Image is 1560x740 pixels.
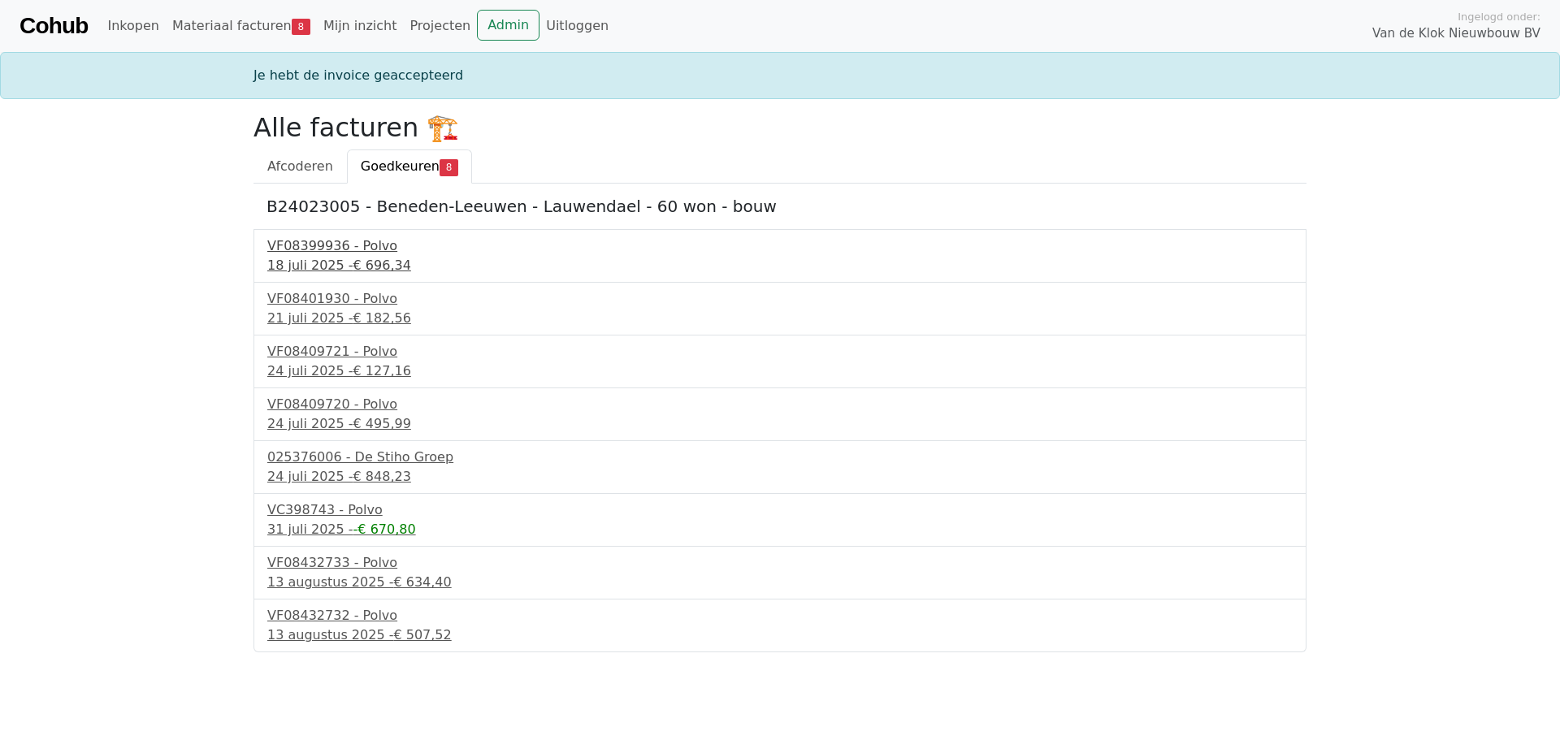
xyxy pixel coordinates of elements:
a: VF08432732 - Polvo13 augustus 2025 -€ 507,52 [267,606,1293,645]
a: VF08399936 - Polvo18 juli 2025 -€ 696,34 [267,236,1293,275]
div: 24 juli 2025 - [267,467,1293,487]
a: Admin [477,10,539,41]
span: Ingelogd onder: [1458,9,1540,24]
span: € 634,40 [393,574,451,590]
span: 8 [292,19,310,35]
h2: Alle facturen 🏗️ [253,112,1306,143]
div: VF08409721 - Polvo [267,342,1293,361]
span: 8 [440,159,458,175]
div: VF08409720 - Polvo [267,395,1293,414]
span: Van de Klok Nieuwbouw BV [1372,24,1540,43]
a: VF08401930 - Polvo21 juli 2025 -€ 182,56 [267,289,1293,328]
div: VF08399936 - Polvo [267,236,1293,256]
a: Goedkeuren8 [347,149,472,184]
span: € 696,34 [353,257,411,273]
a: Materiaal facturen8 [166,10,317,42]
span: Afcoderen [267,158,333,174]
a: Mijn inzicht [317,10,404,42]
div: 21 juli 2025 - [267,309,1293,328]
a: Afcoderen [253,149,347,184]
div: Je hebt de invoice geaccepteerd [244,66,1316,85]
h5: B24023005 - Beneden-Leeuwen - Lauwendael - 60 won - bouw [266,197,1293,216]
div: VF08432733 - Polvo [267,553,1293,573]
div: VF08401930 - Polvo [267,289,1293,309]
a: VF08409720 - Polvo24 juli 2025 -€ 495,99 [267,395,1293,434]
a: Cohub [19,6,88,45]
a: VC398743 - Polvo31 juli 2025 --€ 670,80 [267,500,1293,539]
div: 24 juli 2025 - [267,414,1293,434]
div: 13 augustus 2025 - [267,625,1293,645]
span: € 182,56 [353,310,411,326]
span: -€ 670,80 [353,521,416,537]
div: 31 juli 2025 - [267,520,1293,539]
span: € 848,23 [353,469,411,484]
span: Goedkeuren [361,158,440,174]
div: 24 juli 2025 - [267,361,1293,381]
a: VF08432733 - Polvo13 augustus 2025 -€ 634,40 [267,553,1293,592]
a: Projecten [403,10,477,42]
span: € 507,52 [393,627,451,643]
span: € 495,99 [353,416,411,431]
a: VF08409721 - Polvo24 juli 2025 -€ 127,16 [267,342,1293,381]
div: 18 juli 2025 - [267,256,1293,275]
div: 13 augustus 2025 - [267,573,1293,592]
div: VF08432732 - Polvo [267,606,1293,625]
div: VC398743 - Polvo [267,500,1293,520]
a: 025376006 - De Stiho Groep24 juli 2025 -€ 848,23 [267,448,1293,487]
span: € 127,16 [353,363,411,379]
a: Uitloggen [539,10,615,42]
div: 025376006 - De Stiho Groep [267,448,1293,467]
a: Inkopen [101,10,165,42]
